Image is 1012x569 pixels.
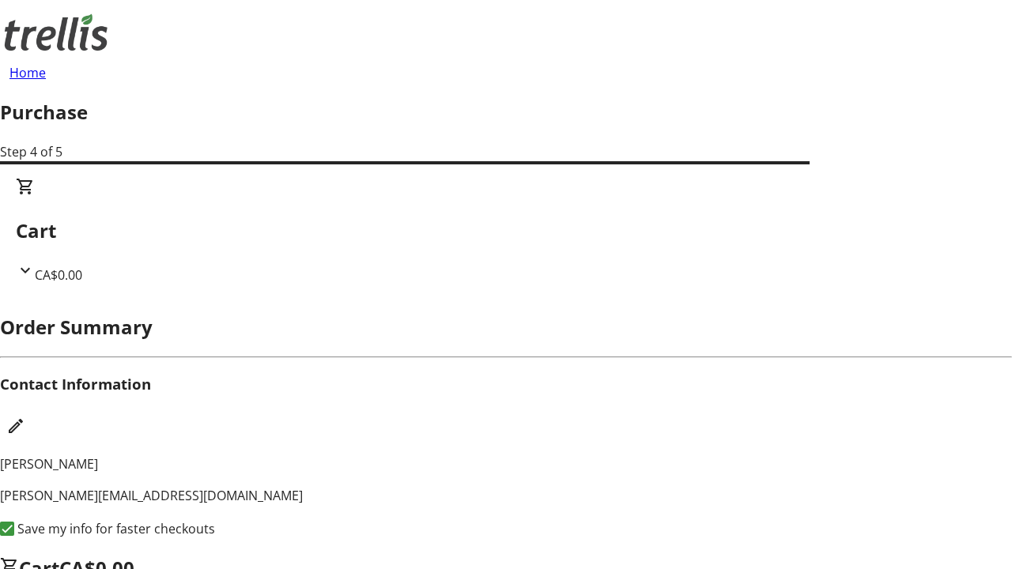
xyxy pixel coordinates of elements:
[16,217,996,245] h2: Cart
[14,519,215,538] label: Save my info for faster checkouts
[16,177,996,284] div: CartCA$0.00
[35,266,82,284] span: CA$0.00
